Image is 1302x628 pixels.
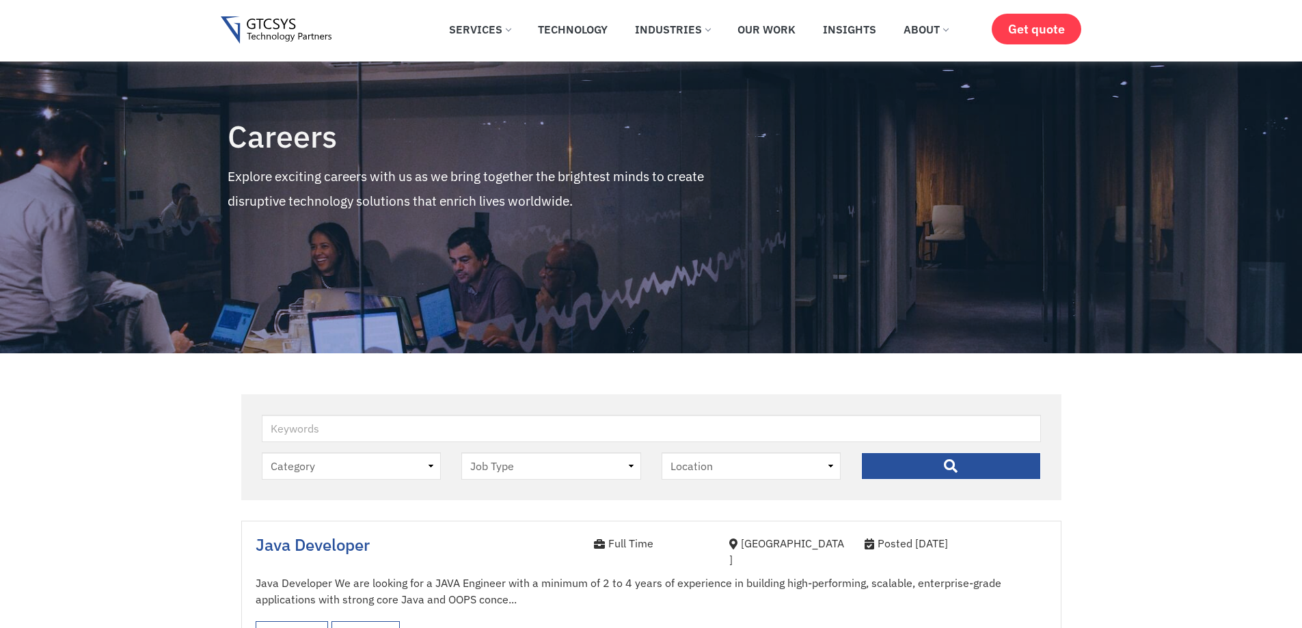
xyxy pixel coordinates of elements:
[729,535,844,568] div: [GEOGRAPHIC_DATA]
[1008,22,1065,36] span: Get quote
[439,14,521,44] a: Services
[528,14,618,44] a: Technology
[865,535,1047,551] div: Posted [DATE]
[893,14,958,44] a: About
[813,14,886,44] a: Insights
[256,575,1047,607] p: Java Developer We are looking for a JAVA Engineer with a minimum of 2 to 4 years of experience in...
[228,164,752,213] p: Explore exciting careers with us as we bring together the brightest minds to create disruptive te...
[262,415,1041,442] input: Keywords
[625,14,720,44] a: Industries
[727,14,806,44] a: Our Work
[228,120,752,154] h4: Careers
[861,452,1041,480] input: 
[992,14,1081,44] a: Get quote
[594,535,709,551] div: Full Time
[256,534,370,556] a: Java Developer
[221,16,332,44] img: Gtcsys logo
